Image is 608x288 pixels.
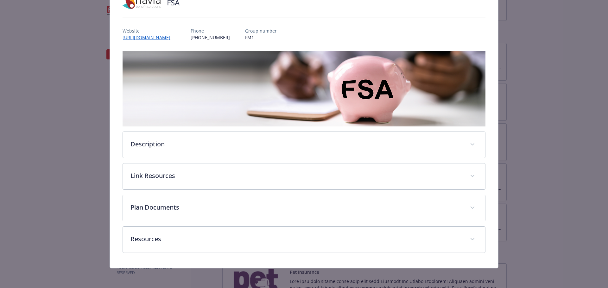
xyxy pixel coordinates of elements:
p: Description [130,139,463,149]
div: Resources [123,227,485,253]
a: [URL][DOMAIN_NAME] [123,34,175,40]
p: [PHONE_NUMBER] [191,34,230,41]
p: Group number [245,28,277,34]
p: Plan Documents [130,203,463,212]
div: Description [123,132,485,158]
p: Resources [130,234,463,244]
img: banner [123,51,486,126]
p: Website [123,28,175,34]
div: Plan Documents [123,195,485,221]
p: Phone [191,28,230,34]
p: FM1 [245,34,277,41]
p: Link Resources [130,171,463,181]
div: Link Resources [123,163,485,189]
